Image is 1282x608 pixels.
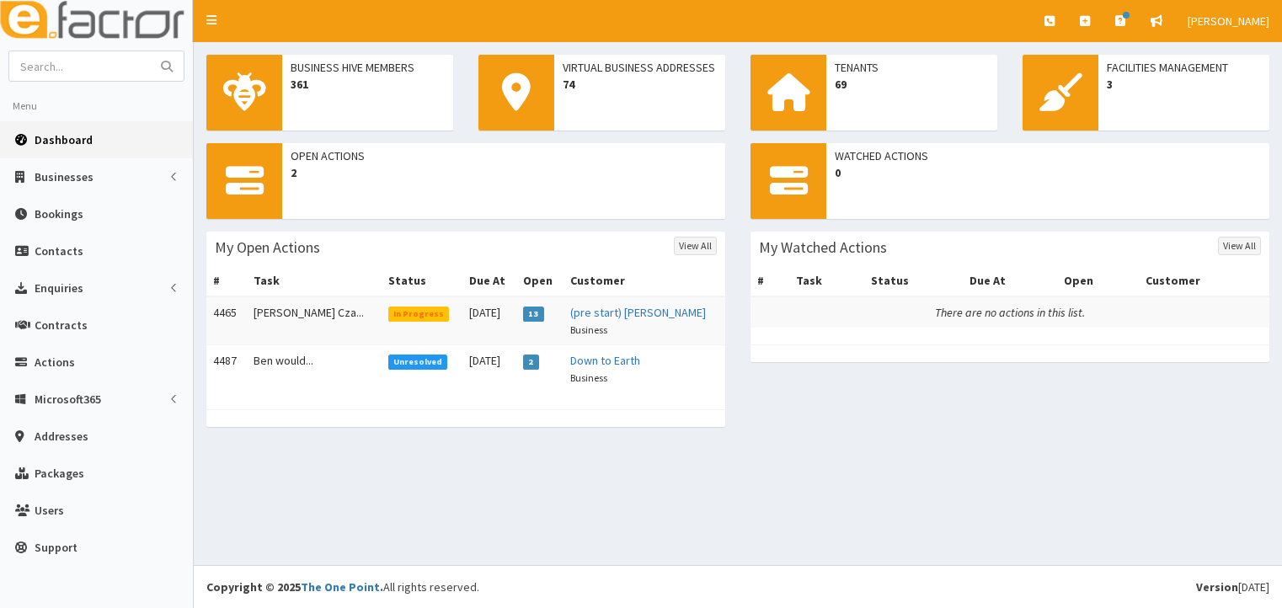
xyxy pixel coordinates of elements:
[291,59,445,76] span: Business Hive Members
[1107,76,1261,93] span: 3
[570,353,640,368] a: Down to Earth
[35,317,88,333] span: Contracts
[563,59,717,76] span: Virtual Business Addresses
[35,132,93,147] span: Dashboard
[563,76,717,93] span: 74
[35,429,88,444] span: Addresses
[835,59,989,76] span: Tenants
[516,265,563,296] th: Open
[462,296,516,345] td: [DATE]
[835,164,1261,181] span: 0
[759,240,887,255] h3: My Watched Actions
[247,345,382,393] td: Ben would...
[35,206,83,221] span: Bookings
[291,164,717,181] span: 2
[462,265,516,296] th: Due At
[1196,579,1269,595] div: [DATE]
[570,305,706,320] a: (pre start) [PERSON_NAME]
[789,265,865,296] th: Task
[570,371,607,384] small: Business
[291,147,717,164] span: Open Actions
[291,76,445,93] span: 361
[835,76,989,93] span: 69
[35,503,64,518] span: Users
[35,466,84,481] span: Packages
[206,265,247,296] th: #
[382,265,462,296] th: Status
[206,296,247,345] td: 4465
[751,265,789,296] th: #
[247,296,382,345] td: [PERSON_NAME] Cza...
[9,51,151,81] input: Search...
[301,579,380,595] a: The One Point
[194,565,1282,608] footer: All rights reserved.
[1107,59,1261,76] span: Facilities Management
[215,240,320,255] h3: My Open Actions
[523,307,544,322] span: 13
[388,307,450,322] span: In Progress
[935,305,1085,320] i: There are no actions in this list.
[523,355,539,370] span: 2
[35,392,101,407] span: Microsoft365
[835,147,1261,164] span: Watched Actions
[1057,265,1139,296] th: Open
[462,345,516,393] td: [DATE]
[206,579,383,595] strong: Copyright © 2025 .
[35,540,77,555] span: Support
[564,265,725,296] th: Customer
[1139,265,1269,296] th: Customer
[963,265,1058,296] th: Due At
[1196,579,1238,595] b: Version
[570,323,607,336] small: Business
[674,237,717,255] a: View All
[35,169,93,184] span: Businesses
[35,355,75,370] span: Actions
[35,243,83,259] span: Contacts
[388,355,448,370] span: Unresolved
[35,280,83,296] span: Enquiries
[1188,13,1269,29] span: [PERSON_NAME]
[206,345,247,393] td: 4487
[247,265,382,296] th: Task
[1218,237,1261,255] a: View All
[864,265,962,296] th: Status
